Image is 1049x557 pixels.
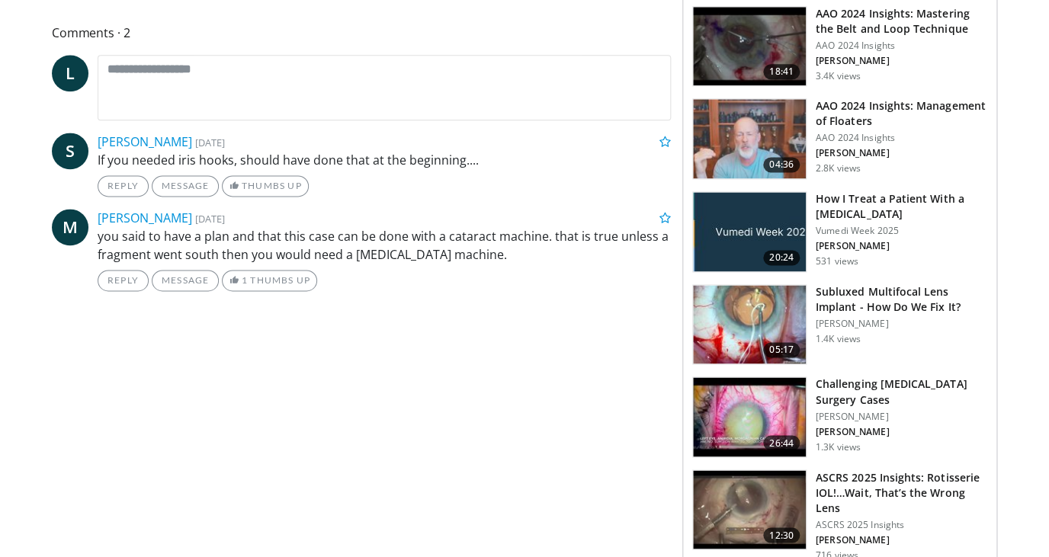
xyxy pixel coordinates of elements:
a: [PERSON_NAME] [98,133,192,150]
span: 12:30 [763,527,800,543]
a: S [52,133,88,169]
a: M [52,209,88,245]
p: 2.8K views [816,162,861,174]
p: [PERSON_NAME] [816,147,987,159]
a: 1 Thumbs Up [222,270,317,291]
p: you said to have a plan and that this case can be done with a cataract machine. that is true unle... [98,227,671,264]
img: 8e655e61-78ac-4b3e-a4e7-f43113671c25.150x105_q85_crop-smart_upscale.jpg [693,99,806,178]
span: 1 [242,274,248,286]
img: 02d29458-18ce-4e7f-be78-7423ab9bdffd.jpg.150x105_q85_crop-smart_upscale.jpg [693,192,806,271]
a: Message [152,270,219,291]
p: 3.4K views [816,70,861,82]
p: [PERSON_NAME] [816,410,987,422]
span: 20:24 [763,250,800,265]
img: 22a3a3a3-03de-4b31-bd81-a17540334f4a.150x105_q85_crop-smart_upscale.jpg [693,7,806,86]
a: Reply [98,175,149,197]
a: 20:24 How I Treat a Patient With a [MEDICAL_DATA] Vumedi Week 2025 [PERSON_NAME] 531 views [692,191,987,272]
a: Reply [98,270,149,291]
p: Vumedi Week 2025 [816,225,987,237]
span: 05:17 [763,342,800,357]
a: Message [152,175,219,197]
p: ASCRS 2025 Insights [816,518,987,530]
p: 1.4K views [816,333,861,345]
h3: Subluxed Multifocal Lens Implant - How Do We Fix It? [816,284,987,315]
span: 04:36 [763,157,800,172]
p: [PERSON_NAME] [816,55,987,67]
h3: Challenging [MEDICAL_DATA] Surgery Cases [816,376,987,407]
span: Comments 2 [52,23,671,43]
a: L [52,55,88,91]
a: Thumbs Up [222,175,308,197]
h3: ASCRS 2025 Insights: Rotisserie IOL!…Wait, That’s the Wrong Lens [816,469,987,515]
a: [PERSON_NAME] [98,210,192,226]
img: 5ae980af-743c-4d96-b653-dad8d2e81d53.150x105_q85_crop-smart_upscale.jpg [693,470,806,549]
h3: AAO 2024 Insights: Management of Floaters [816,98,987,129]
a: 04:36 AAO 2024 Insights: Management of Floaters AAO 2024 Insights [PERSON_NAME] 2.8K views [692,98,987,179]
small: [DATE] [195,212,225,226]
p: If you needed iris hooks, should have done that at the beginning.... [98,151,671,169]
img: 05a6f048-9eed-46a7-93e1-844e43fc910c.150x105_q85_crop-smart_upscale.jpg [693,377,806,456]
span: 18:41 [763,64,800,79]
span: 26:44 [763,435,800,450]
p: [PERSON_NAME] [816,318,987,330]
p: [PERSON_NAME] [816,425,987,437]
img: 3fc25be6-574f-41c0-96b9-b0d00904b018.150x105_q85_crop-smart_upscale.jpg [693,285,806,364]
p: [PERSON_NAME] [816,533,987,546]
a: 18:41 AAO 2024 Insights: Mastering the Belt and Loop Technique AAO 2024 Insights [PERSON_NAME] 3.... [692,6,987,87]
p: AAO 2024 Insights [816,132,987,144]
p: [PERSON_NAME] [816,240,987,252]
small: [DATE] [195,136,225,149]
a: 26:44 Challenging [MEDICAL_DATA] Surgery Cases [PERSON_NAME] [PERSON_NAME] 1.3K views [692,376,987,457]
a: 05:17 Subluxed Multifocal Lens Implant - How Do We Fix It? [PERSON_NAME] 1.4K views [692,284,987,365]
h3: AAO 2024 Insights: Mastering the Belt and Loop Technique [816,6,987,37]
p: AAO 2024 Insights [816,40,987,52]
h3: How I Treat a Patient With a [MEDICAL_DATA] [816,191,987,222]
p: 531 views [816,255,858,267]
p: 1.3K views [816,440,861,453]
